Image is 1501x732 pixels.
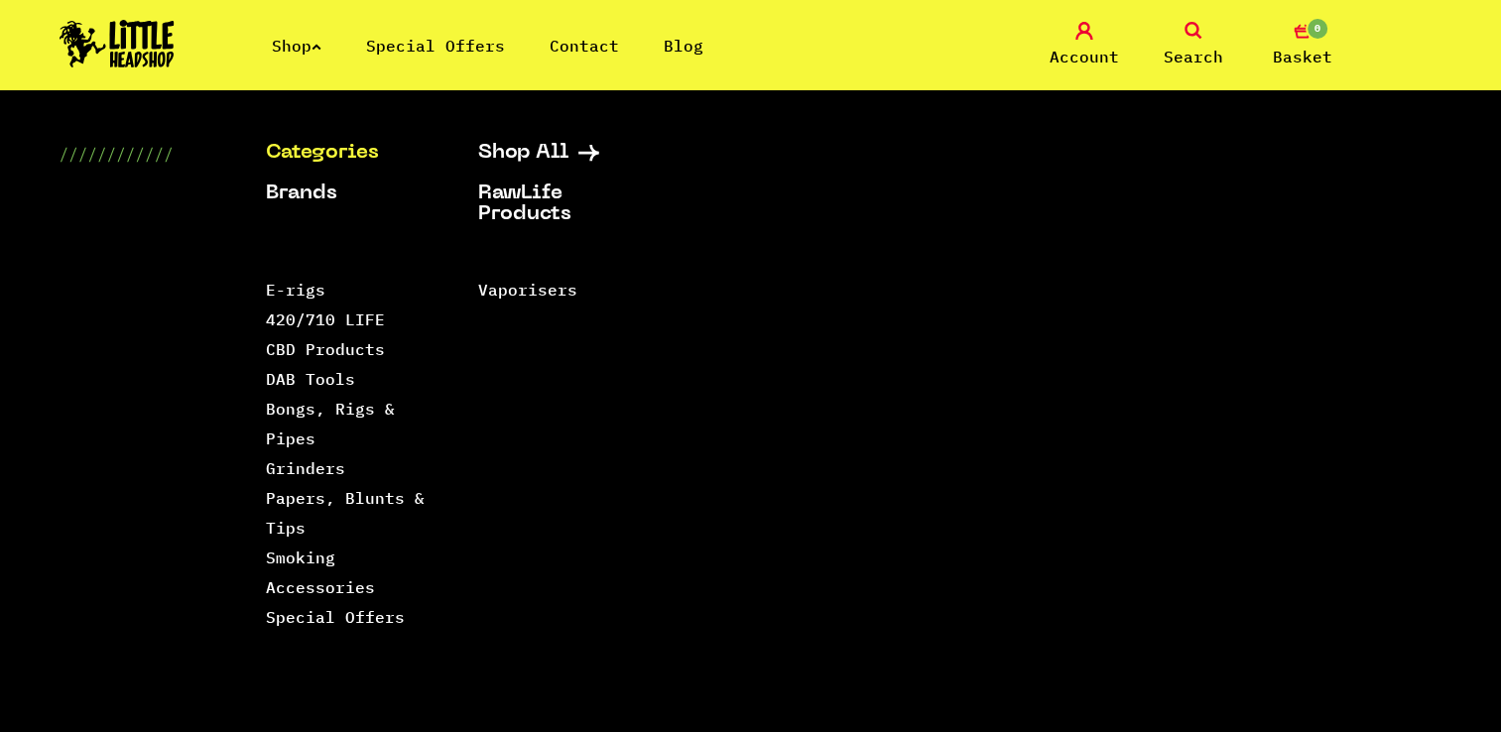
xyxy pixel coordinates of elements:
a: Grinders [266,458,345,478]
a: 420/710 LIFE [266,309,385,329]
a: Shop All [478,143,641,164]
span: Basket [1273,45,1332,68]
a: Brands [266,183,429,204]
span: 0 [1306,17,1329,41]
a: Blog [664,36,703,56]
a: Categories [266,143,429,164]
a: Vaporisers [478,280,577,300]
a: Search [1144,22,1243,68]
a: DAB Tools [266,369,355,389]
span: Account [1050,45,1119,68]
a: Bongs, Rigs & Pipes [266,399,395,448]
a: Special Offers [366,36,505,56]
a: CBD Products [266,339,385,359]
a: E-rigs [266,280,325,300]
a: Shop [272,36,321,56]
a: 0 Basket [1253,22,1352,68]
a: Special Offers [266,607,405,627]
a: Smoking Accessories [266,548,375,597]
a: Papers, Blunts & Tips [266,488,425,538]
img: Little Head Shop Logo [60,20,175,67]
a: RawLife Products [478,183,641,225]
a: Contact [550,36,619,56]
span: Search [1164,45,1223,68]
